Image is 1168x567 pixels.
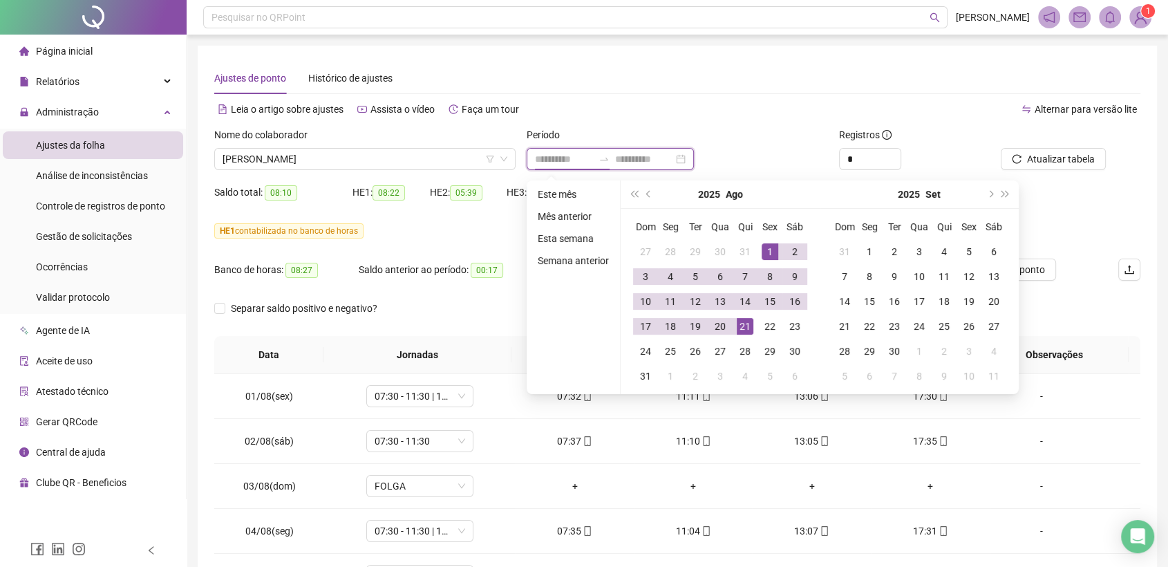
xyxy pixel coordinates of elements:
td: 2025-09-05 [957,239,981,264]
li: Mês anterior [532,208,614,225]
span: HE 1 [220,226,235,236]
div: 16 [786,293,803,310]
span: notification [1043,11,1055,24]
div: 25 [936,318,952,335]
span: upload [1124,264,1135,275]
span: mail [1073,11,1086,24]
div: 21 [836,318,853,335]
div: Saldo total: [214,185,352,201]
span: [PERSON_NAME] [956,10,1030,25]
td: 2025-09-15 [857,289,882,314]
span: Observações [991,347,1118,362]
div: 20 [986,293,1002,310]
th: Dom [633,214,658,239]
td: 2025-10-11 [981,364,1006,389]
td: 2025-09-08 [857,264,882,289]
div: HE 2: [430,185,507,201]
button: Atualizar tabela [1001,148,1106,170]
td: 2025-09-03 [907,239,932,264]
div: 11:10 [645,434,741,449]
div: 6 [786,368,803,384]
div: 07:37 [527,434,623,449]
span: 00:17 [471,263,503,278]
td: 2025-08-03 [633,264,658,289]
span: Atualizar tabela [1027,151,1095,167]
td: 2025-08-06 [708,264,733,289]
div: 29 [861,343,878,360]
div: 12 [687,293,704,310]
div: 12 [961,268,977,285]
span: mobile [937,436,948,446]
th: Ter [683,214,708,239]
td: 2025-09-05 [757,364,782,389]
li: Semana anterior [532,252,614,269]
td: 2025-09-06 [981,239,1006,264]
th: Jornadas [323,336,512,374]
div: 4 [662,268,679,285]
div: 15 [762,293,778,310]
td: 2025-10-02 [932,339,957,364]
td: 2025-09-17 [907,289,932,314]
div: 17 [911,293,927,310]
div: Saldo anterior ao período: [359,262,532,278]
div: 10 [637,293,654,310]
span: Faça um tour [462,104,519,115]
td: 2025-09-02 [683,364,708,389]
div: 30 [786,343,803,360]
td: 2025-08-01 [757,239,782,264]
span: youtube [357,104,367,114]
span: history [449,104,458,114]
td: 2025-09-14 [832,289,857,314]
div: 13 [712,293,728,310]
div: 6 [861,368,878,384]
div: 18 [936,293,952,310]
div: 24 [911,318,927,335]
span: info-circle [19,447,29,457]
div: 17:30 [882,389,978,404]
div: 27 [712,343,728,360]
div: 3 [712,368,728,384]
span: gift [19,478,29,487]
div: 4 [737,368,753,384]
th: Seg [658,214,683,239]
td: 2025-08-18 [658,314,683,339]
td: 2025-08-31 [633,364,658,389]
td: 2025-08-23 [782,314,807,339]
td: 2025-09-03 [708,364,733,389]
div: 30 [886,343,903,360]
div: 13:06 [764,389,860,404]
td: 2025-10-03 [957,339,981,364]
span: Separar saldo positivo e negativo? [225,301,383,316]
td: 2025-08-04 [658,264,683,289]
td: 2025-10-05 [832,364,857,389]
div: 13 [986,268,1002,285]
td: 2025-10-04 [981,339,1006,364]
div: 25 [662,343,679,360]
div: + [764,478,860,494]
td: 2025-08-27 [708,339,733,364]
td: 2025-09-24 [907,314,932,339]
span: Ocorrências [36,261,88,272]
div: 8 [861,268,878,285]
span: Gestão de solicitações [36,231,132,242]
td: 2025-09-01 [857,239,882,264]
td: 2025-10-09 [932,364,957,389]
td: 2025-09-06 [782,364,807,389]
td: 2025-08-31 [832,239,857,264]
div: + [527,478,623,494]
div: 15 [861,293,878,310]
li: Esta semana [532,230,614,247]
span: 1 [1146,6,1151,16]
div: - [1001,478,1082,494]
div: 7 [836,268,853,285]
div: 18 [662,318,679,335]
button: super-prev-year [626,180,641,208]
div: + [645,478,741,494]
span: 08:27 [285,263,318,278]
div: 30 [712,243,728,260]
td: 2025-09-26 [957,314,981,339]
div: 11 [662,293,679,310]
td: 2025-08-08 [757,264,782,289]
div: 2 [786,243,803,260]
div: 1 [762,243,778,260]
